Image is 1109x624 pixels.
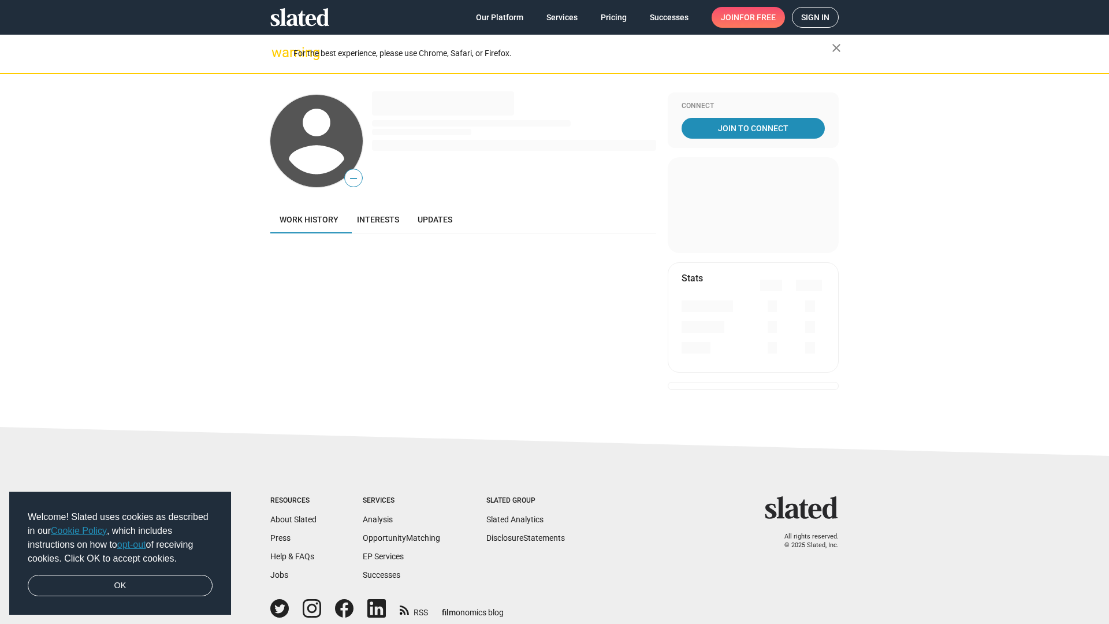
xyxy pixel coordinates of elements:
[270,206,348,233] a: Work history
[271,46,285,60] mat-icon: warning
[363,533,440,543] a: OpportunityMatching
[682,272,703,284] mat-card-title: Stats
[293,46,832,61] div: For the best experience, please use Chrome, Safari, or Firefox.
[442,608,456,617] span: film
[591,7,636,28] a: Pricing
[601,7,627,28] span: Pricing
[363,496,440,506] div: Services
[270,515,317,524] a: About Slated
[467,7,533,28] a: Our Platform
[270,552,314,561] a: Help & FAQs
[682,102,825,111] div: Connect
[829,41,843,55] mat-icon: close
[442,598,504,618] a: filmonomics blog
[270,533,291,543] a: Press
[772,533,839,549] p: All rights reserved. © 2025 Slated, Inc.
[270,570,288,580] a: Jobs
[9,492,231,615] div: cookieconsent
[486,533,565,543] a: DisclosureStatements
[684,118,823,139] span: Join To Connect
[408,206,462,233] a: Updates
[537,7,587,28] a: Services
[650,7,689,28] span: Successes
[363,570,400,580] a: Successes
[801,8,829,27] span: Sign in
[418,215,452,224] span: Updates
[400,600,428,618] a: RSS
[270,496,317,506] div: Resources
[345,171,362,186] span: —
[486,496,565,506] div: Slated Group
[348,206,408,233] a: Interests
[792,7,839,28] a: Sign in
[28,510,213,566] span: Welcome! Slated uses cookies as described in our , which includes instructions on how to of recei...
[51,526,107,536] a: Cookie Policy
[546,7,578,28] span: Services
[682,118,825,139] a: Join To Connect
[363,515,393,524] a: Analysis
[363,552,404,561] a: EP Services
[476,7,523,28] span: Our Platform
[486,515,544,524] a: Slated Analytics
[357,215,399,224] span: Interests
[712,7,785,28] a: Joinfor free
[739,7,776,28] span: for free
[721,7,776,28] span: Join
[280,215,338,224] span: Work history
[641,7,698,28] a: Successes
[117,540,146,549] a: opt-out
[28,575,213,597] a: dismiss cookie message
